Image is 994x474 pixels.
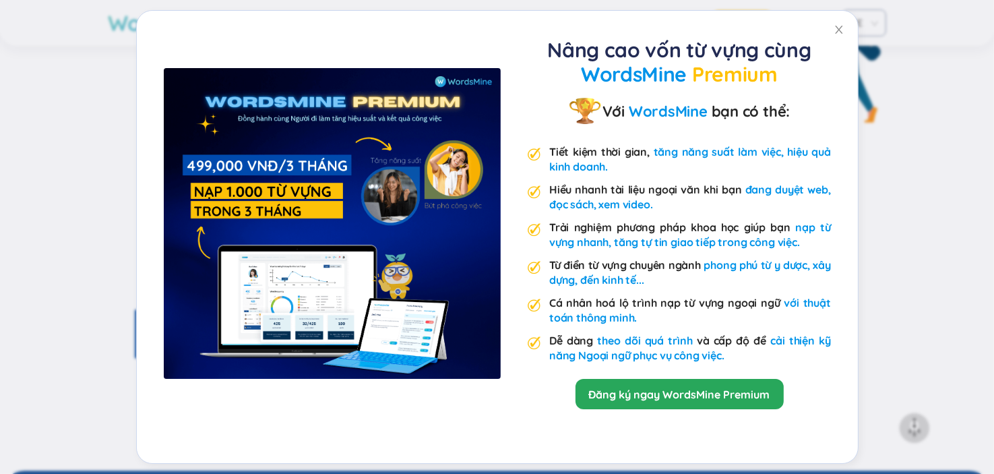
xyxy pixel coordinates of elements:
[549,183,831,211] span: đang duyệt web, đọc sách, xem video.
[528,336,541,350] img: premium
[528,148,541,161] img: premium
[528,223,541,237] img: premium
[549,334,831,362] span: cải thiện kỹ năng Ngoại ngữ phục vụ công việc.
[588,387,770,402] a: Đăng ký ngay WordsMine Premium
[628,102,707,121] span: WordsMine
[549,258,831,287] span: phong phú từ y dược, xây dựng, đến kinh tế...
[581,61,687,87] span: WordsMine
[528,261,541,274] img: premium
[602,99,790,123] strong: Với bạn có thể:
[549,182,831,212] div: Hiểu nhanh tài liệu ngoại văn khi bạn
[549,145,831,173] span: tăng năng suất làm việc, hiệu quả kinh doanh.
[549,220,831,249] span: nạp từ vựng nhanh, tăng tự tin giao tiếp trong công việc.
[549,333,831,363] div: Dễ dàng và cấp độ để
[549,295,831,325] div: Cá nhân hoá lộ trình nạp từ vựng ngoại ngữ
[568,94,602,128] img: premium
[547,37,811,63] span: Nâng cao vốn từ vựng cùng
[549,296,831,324] span: với thuật toán thông minh.
[528,299,541,312] img: premium
[549,220,831,249] div: Trải nghiệm phương pháp khoa học giúp bạn
[692,61,778,87] span: Premium
[575,379,783,409] button: Đăng ký ngay WordsMine Premium
[164,68,501,379] img: premium
[549,144,831,174] div: Tiết kiệm thời gian,
[528,185,541,199] img: premium
[549,258,831,287] div: Từ điển từ vựng chuyên ngành
[820,11,858,49] button: Close
[597,334,692,347] span: theo dõi quá trình
[834,24,844,35] span: close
